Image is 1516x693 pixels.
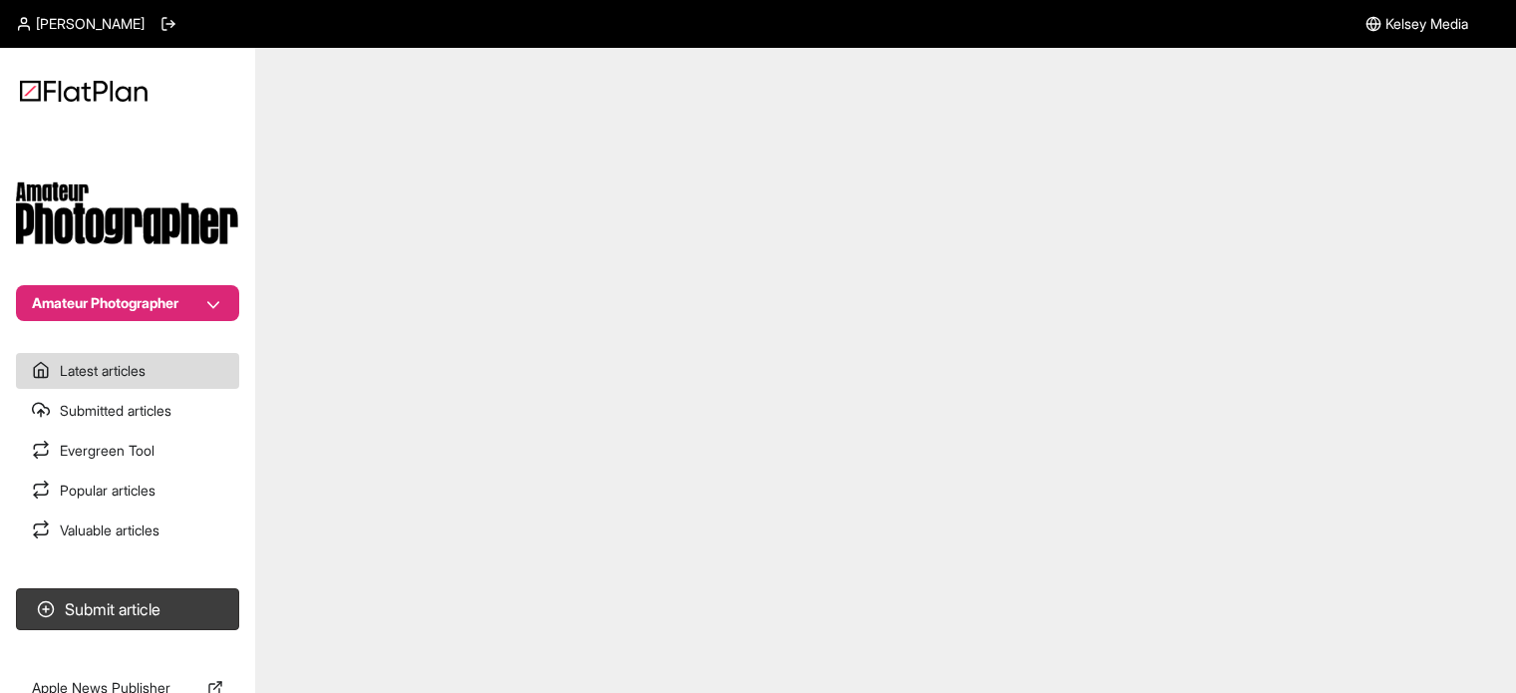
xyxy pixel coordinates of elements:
[16,433,239,469] a: Evergreen Tool
[16,588,239,630] button: Submit article
[16,473,239,509] a: Popular articles
[16,353,239,389] a: Latest articles
[16,513,239,548] a: Valuable articles
[16,181,239,245] img: Publication Logo
[20,80,148,102] img: Logo
[16,393,239,429] a: Submitted articles
[36,14,145,34] span: [PERSON_NAME]
[16,285,239,321] button: Amateur Photographer
[1385,14,1468,34] span: Kelsey Media
[16,14,145,34] a: [PERSON_NAME]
